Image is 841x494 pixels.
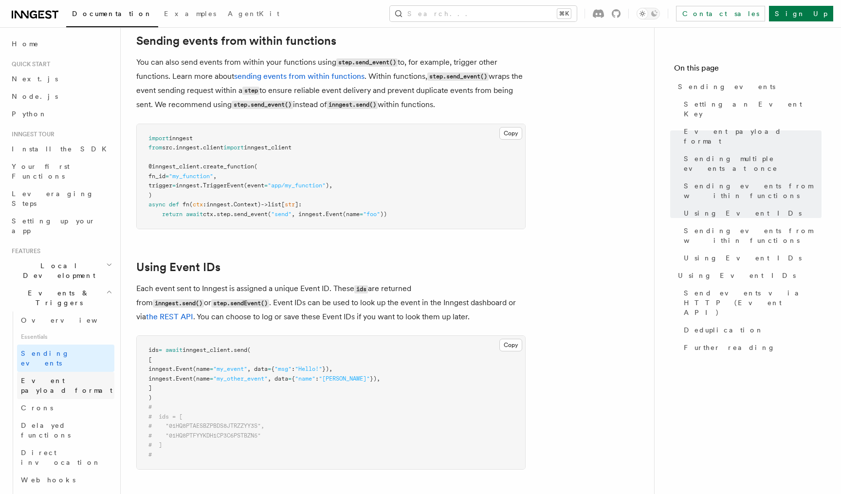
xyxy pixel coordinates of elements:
[21,404,53,412] span: Crons
[148,413,183,420] span: # ids = [
[148,384,152,391] span: ]
[769,6,833,21] a: Sign Up
[8,105,114,123] a: Python
[261,201,268,208] span: ->
[674,62,822,78] h4: On this page
[8,185,114,212] a: Leveraging Steps
[684,99,822,119] span: Setting an Event Key
[674,267,822,284] a: Using Event IDs
[8,284,114,311] button: Events & Triggers
[21,349,70,367] span: Sending events
[8,212,114,239] a: Setting up your app
[203,201,206,208] span: :
[12,75,58,83] span: Next.js
[148,163,200,170] span: @inngest_client
[8,140,114,158] a: Install the SDK
[203,144,223,151] span: client
[684,208,802,218] span: Using Event IDs
[326,182,332,189] span: ),
[17,329,114,345] span: Essentials
[148,366,176,372] span: inngest.
[211,299,269,308] code: step.sendEvent()
[148,201,165,208] span: async
[247,347,251,353] span: (
[193,366,210,372] span: (name
[244,144,292,151] span: inngest_client
[234,72,365,81] a: sending events from within functions
[189,201,193,208] span: (
[676,6,765,21] a: Contact sales
[8,130,55,138] span: Inngest tour
[210,366,213,372] span: =
[21,449,101,466] span: Direct invocation
[684,343,775,352] span: Further reading
[390,6,577,21] button: Search...⌘K
[148,347,159,353] span: ids
[146,312,193,321] a: the REST API
[230,201,234,208] span: .
[213,173,217,180] span: ,
[148,173,165,180] span: fn_id
[228,10,279,18] span: AgentKit
[370,375,380,382] span: }),
[169,201,179,208] span: def
[148,432,261,439] span: # "01HQ8PTFYYKDH1CP3C6PSTBZN5"
[12,39,39,49] span: Home
[674,78,822,95] a: Sending events
[222,3,285,26] a: AgentKit
[264,182,268,189] span: =
[8,70,114,88] a: Next.js
[230,347,234,353] span: .
[499,127,522,140] button: Copy
[8,88,114,105] a: Node.js
[274,366,292,372] span: "msg"
[8,35,114,53] a: Home
[148,135,169,142] span: import
[680,123,822,150] a: Event payload format
[244,182,264,189] span: (event
[17,399,114,417] a: Crons
[176,144,200,151] span: inngest
[292,375,295,382] span: {
[12,145,112,153] span: Install the SDK
[148,422,264,429] span: # "01HQ8PTAESBZPBDS8JTRZZYY3S",
[268,211,271,218] span: (
[380,211,387,218] span: ))
[268,366,271,372] span: =
[271,211,292,218] span: "send"
[680,95,822,123] a: Setting an Event Key
[678,82,775,91] span: Sending events
[684,127,822,146] span: Event payload format
[66,3,158,27] a: Documentation
[136,282,526,324] p: Each event sent to Inngest is assigned a unique Event ID. These are returned from or . Event IDs ...
[203,163,254,170] span: create_function
[292,366,295,372] span: :
[169,173,213,180] span: "my_function"
[326,211,343,218] span: Event
[8,247,40,255] span: Features
[186,211,203,218] span: await
[298,201,302,208] span: :
[680,150,822,177] a: Sending multiple events at once
[12,110,47,118] span: Python
[322,366,332,372] span: }),
[247,366,268,372] span: , data
[295,201,298,208] span: ]
[200,144,203,151] span: .
[21,377,112,394] span: Event payload format
[360,211,363,218] span: =
[684,253,802,263] span: Using Event IDs
[684,288,822,317] span: Send events via HTTP (Event API)
[234,347,247,353] span: send
[292,211,326,218] span: , inngest.
[162,144,172,151] span: src
[637,8,660,19] button: Toggle dark mode
[678,271,796,280] span: Using Event IDs
[183,347,230,353] span: inngest_client
[281,201,285,208] span: [
[680,339,822,356] a: Further reading
[427,73,489,81] code: step.send_event()
[230,211,234,218] span: .
[242,87,259,95] code: step
[176,182,203,189] span: inngest.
